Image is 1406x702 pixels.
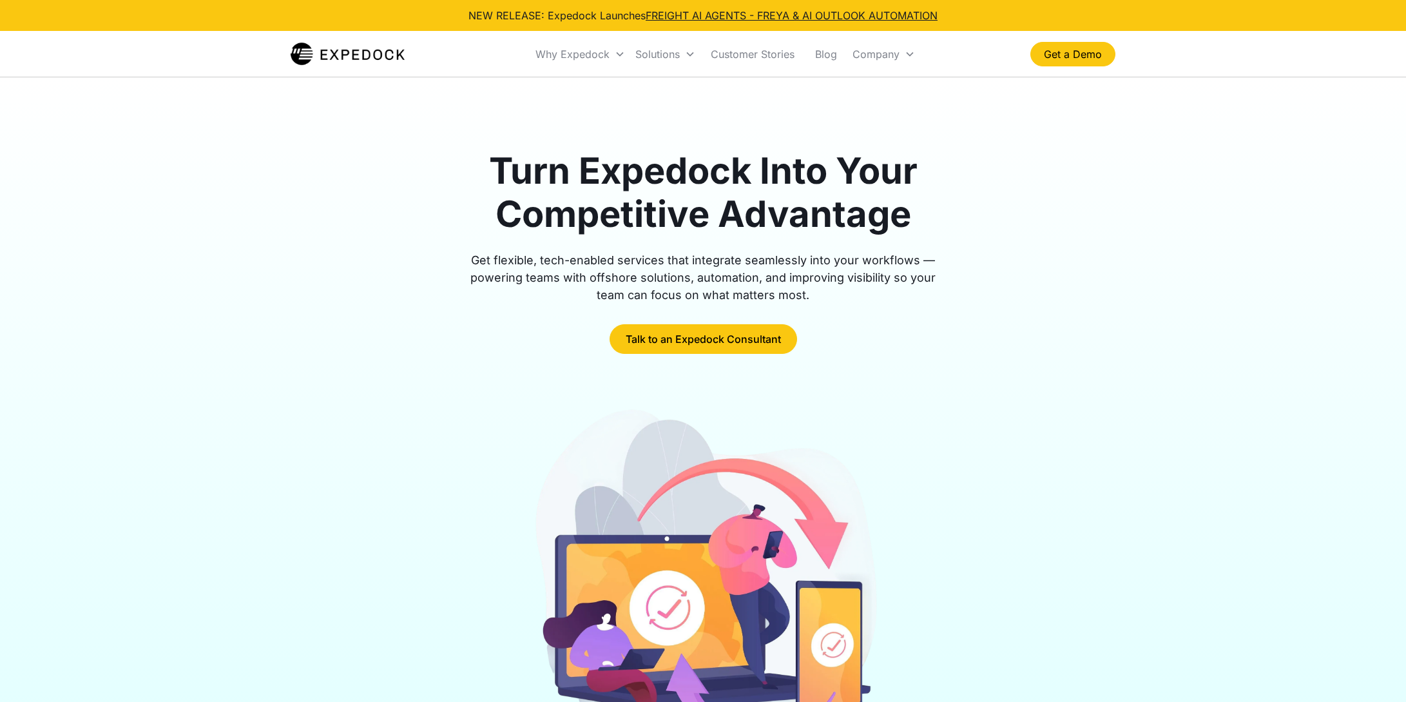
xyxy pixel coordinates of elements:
div: Solutions [635,48,680,61]
a: Customer Stories [700,32,805,76]
a: home [291,41,405,67]
a: FREIGHT AI AGENTS - FREYA & AI OUTLOOK AUTOMATION [646,9,938,22]
div: Solutions [630,32,700,76]
img: Expedock Logo [291,41,405,67]
h1: Turn Expedock Into Your Competitive Advantage [456,150,950,236]
a: Talk to an Expedock Consultant [610,324,797,354]
div: Why Expedock [530,32,630,76]
a: Blog [805,32,847,76]
div: Company [847,32,920,76]
div: Company [852,48,900,61]
div: Why Expedock [535,48,610,61]
div: Get flexible, tech-enabled services that integrate seamlessly into your workflows — powering team... [456,251,950,304]
a: Get a Demo [1030,42,1115,66]
div: NEW RELEASE: Expedock Launches [468,8,938,23]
